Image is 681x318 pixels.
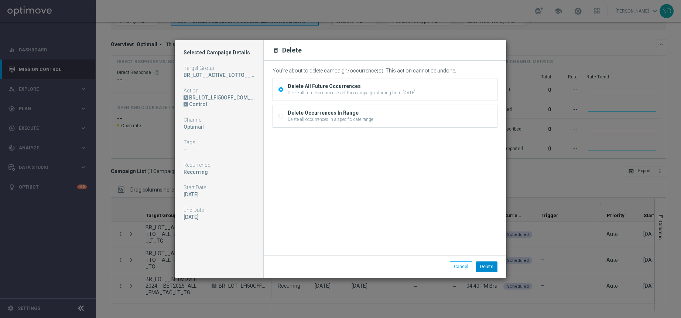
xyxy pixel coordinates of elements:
[184,94,254,101] div: BR_LOT_LFI50OFF_COM__ALL_EMA_TAC_LT
[184,139,254,146] div: Tags
[189,94,254,101] div: BR_LOT_LFI50OFF_COM__ALL_EMA_TAC_LT
[184,191,254,198] div: 12 Aug 2025, Tuesday
[184,207,254,213] div: End Date
[184,102,188,106] div: /
[184,95,188,100] div: A
[184,146,254,153] div: —
[273,68,497,74] div: You’re about to delete campaign/occurrence(s). This action cannot be undone.
[184,49,254,56] h1: Selected Campaign Details
[288,109,373,116] div: Delete Occurrences In Range
[282,46,302,55] h2: Delete
[288,116,373,123] div: Delete all occurrences in a specific date range
[476,261,497,272] button: Delete
[184,184,254,191] div: Start Date
[189,101,254,108] div: Control
[450,261,472,272] button: Cancel
[184,65,254,71] div: Target Group
[184,214,254,220] div: 16 Aug 2025, Saturday
[288,83,415,89] div: Delete All Future Occurrences
[273,47,279,54] i: delete_forever
[184,124,254,130] div: Optimail
[184,169,254,175] div: Recurring
[288,89,415,96] div: Delete all future occurrences of this campaign starting from [DATE]
[184,72,254,78] div: BR_LOT__ACTIVE_LOTTO__ALL_EMA_TAC_LT_TG
[184,87,254,94] div: Action
[184,101,254,108] div: DN
[184,162,254,168] div: Recurrence
[184,116,254,123] div: Channel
